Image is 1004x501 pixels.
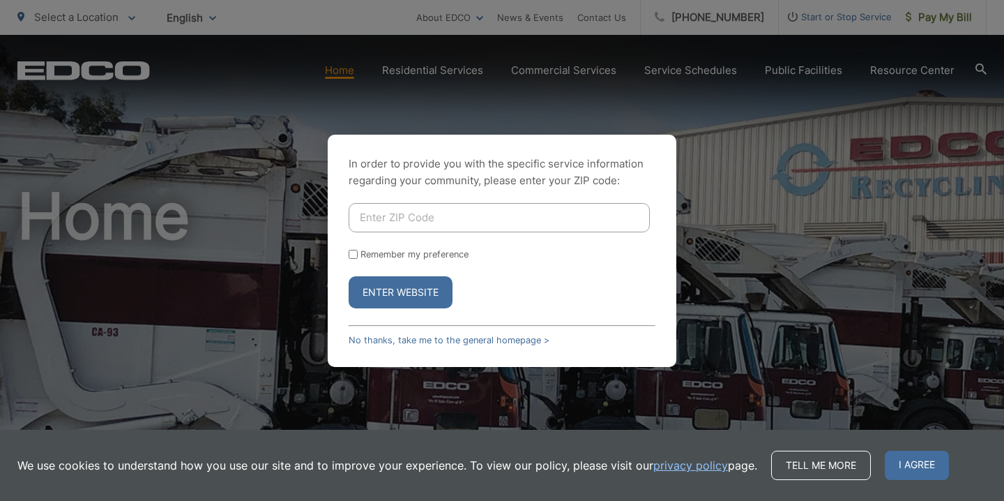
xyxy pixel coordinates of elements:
[360,249,469,260] label: Remember my preference
[17,457,757,474] p: We use cookies to understand how you use our site and to improve your experience. To view our pol...
[771,451,871,480] a: Tell me more
[653,457,728,474] a: privacy policy
[349,156,655,189] p: In order to provide you with the specific service information regarding your community, please en...
[349,276,452,308] button: Enter Website
[349,203,650,232] input: Enter ZIP Code
[885,451,949,480] span: I agree
[349,335,549,345] a: No thanks, take me to the general homepage >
